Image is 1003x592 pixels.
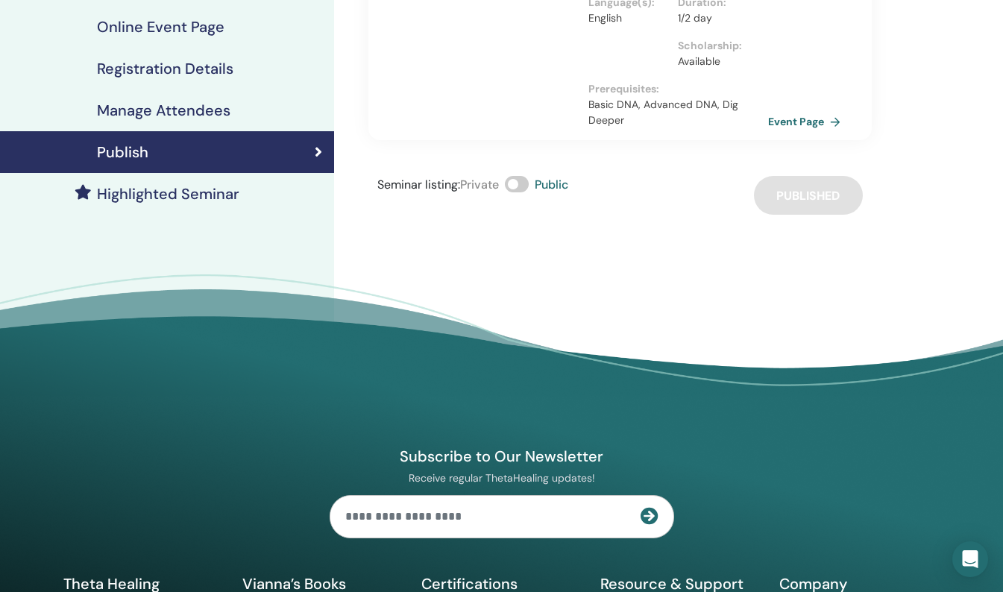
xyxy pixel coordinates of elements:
a: Event Page [768,110,846,133]
h4: Highlighted Seminar [97,185,239,203]
p: Scholarship : [678,38,759,54]
div: Open Intercom Messenger [952,541,988,577]
p: Receive regular ThetaHealing updates! [330,471,674,485]
h4: Manage Attendees [97,101,230,119]
p: English [588,10,670,26]
h4: Publish [97,143,148,161]
h4: Online Event Page [97,18,224,36]
span: Seminar listing : [377,177,460,192]
span: Public [535,177,568,192]
h4: Registration Details [97,60,233,78]
p: 1/2 day [678,10,759,26]
p: Basic DNA, Advanced DNA, Dig Deeper [588,97,768,128]
p: Prerequisites : [588,81,768,97]
h4: Subscribe to Our Newsletter [330,447,674,466]
span: Private [460,177,499,192]
p: Available [678,54,759,69]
